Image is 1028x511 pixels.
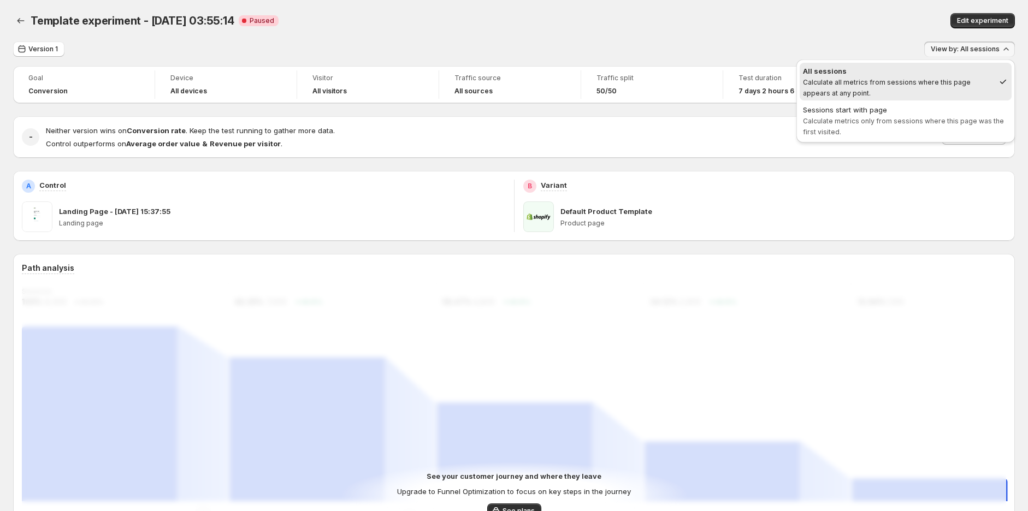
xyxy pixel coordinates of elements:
p: See your customer journey and where they leave [427,471,601,482]
h4: All sources [454,87,493,96]
p: Product page [560,219,1007,228]
strong: Conversion rate [127,126,186,135]
span: Version 1 [28,45,58,54]
span: 7 days 2 hours 6 minutes [738,87,823,96]
div: All sessions [803,66,994,76]
span: Edit experiment [957,16,1008,25]
h2: B [528,182,532,191]
p: Upgrade to Funnel Optimization to focus on key steps in the journey [397,486,631,497]
strong: & [202,139,208,148]
h3: Path analysis [22,263,74,274]
strong: Revenue per visitor [210,139,281,148]
a: DeviceAll devices [170,73,281,97]
path: Completed checkout: 1,100 [852,479,1008,501]
h4: All visitors [312,87,347,96]
span: Calculate all metrics from sessions where this page appears at any point. [803,78,971,97]
span: Visitor [312,74,423,82]
span: Traffic source [454,74,565,82]
a: GoalConversion [28,73,139,97]
div: Sessions start with page [803,104,1008,115]
h2: - [29,132,33,142]
a: Traffic split50/50 [596,73,707,97]
p: Landing page [59,219,505,228]
a: Test duration7 days 2 hours 6 minutes [738,73,850,97]
a: VisitorAll visitors [312,73,423,97]
span: Traffic split [596,74,707,82]
p: Default Product Template [560,206,652,217]
button: Edit experiment [950,13,1015,28]
button: Version 1 [13,41,64,57]
span: Paused [250,16,274,25]
span: Test duration [738,74,850,82]
span: Template experiment - [DATE] 03:55:14 [31,14,234,27]
span: Neither version wins on . Keep the test running to gather more data. [46,126,335,135]
span: 50/50 [596,87,617,96]
p: Control [39,180,66,191]
span: Goal [28,74,139,82]
span: View by: All sessions [931,45,1000,54]
h2: A [26,182,31,191]
img: Landing Page - Jul 15, 15:37:55 [22,201,52,232]
h4: All devices [170,87,207,96]
span: Conversion [28,87,68,96]
p: Landing Page - [DATE] 15:37:55 [59,206,170,217]
img: Default Product Template [523,201,554,232]
a: Traffic sourceAll sources [454,73,565,97]
p: Variant [541,180,567,191]
span: Control outperforms on . [46,139,282,148]
span: Device [170,74,281,82]
button: Back [13,13,28,28]
span: Calculate metrics only from sessions where this page was the first visited. [803,117,1004,136]
strong: Average order value [126,139,200,148]
button: View by: All sessions [924,41,1015,57]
